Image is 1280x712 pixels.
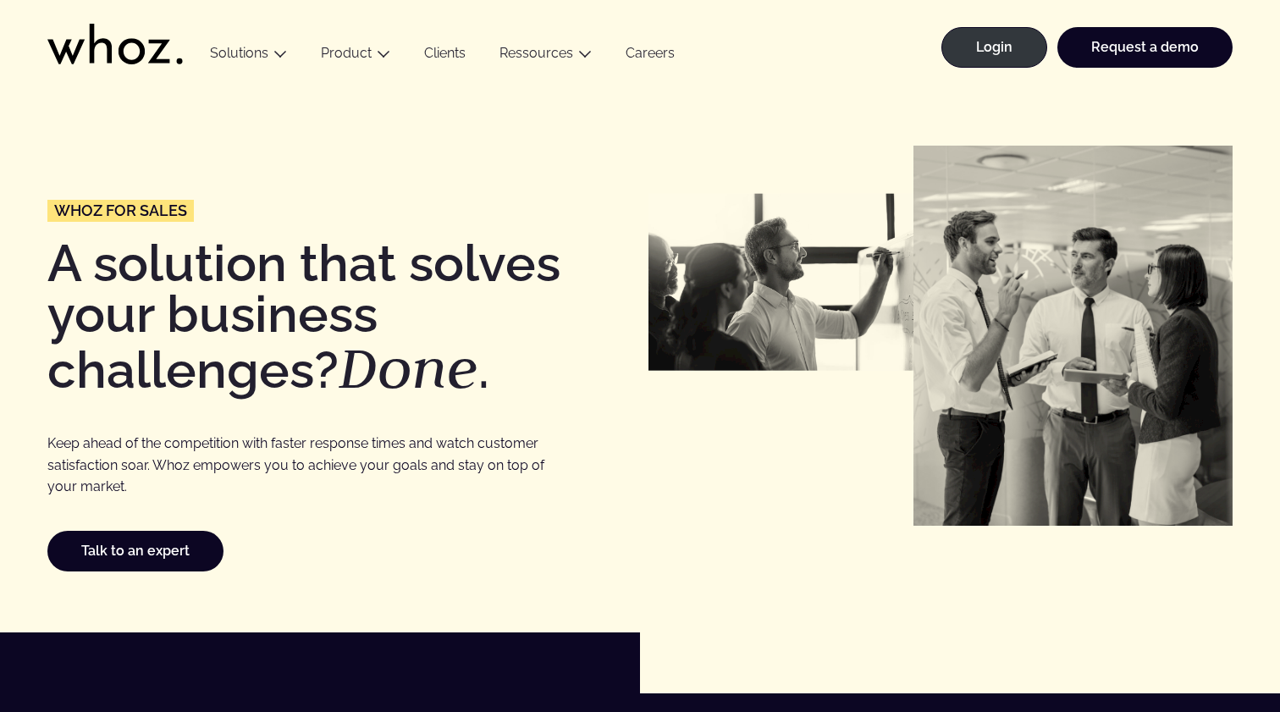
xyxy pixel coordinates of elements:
[609,45,692,68] a: Careers
[499,45,573,61] a: Ressources
[339,330,478,405] em: Done
[321,45,372,61] a: Product
[193,45,304,68] button: Solutions
[304,45,407,68] button: Product
[47,433,573,497] p: Keep ahead of the competition with faster response times and watch customer satisfaction soar. Wh...
[483,45,609,68] button: Ressources
[54,203,187,218] span: Whoz for Sales
[47,531,223,571] a: Talk to an expert
[47,238,632,397] h1: A solution that solves your business challenges? .
[941,27,1047,68] a: Login
[1057,27,1233,68] a: Request a demo
[407,45,483,68] a: Clients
